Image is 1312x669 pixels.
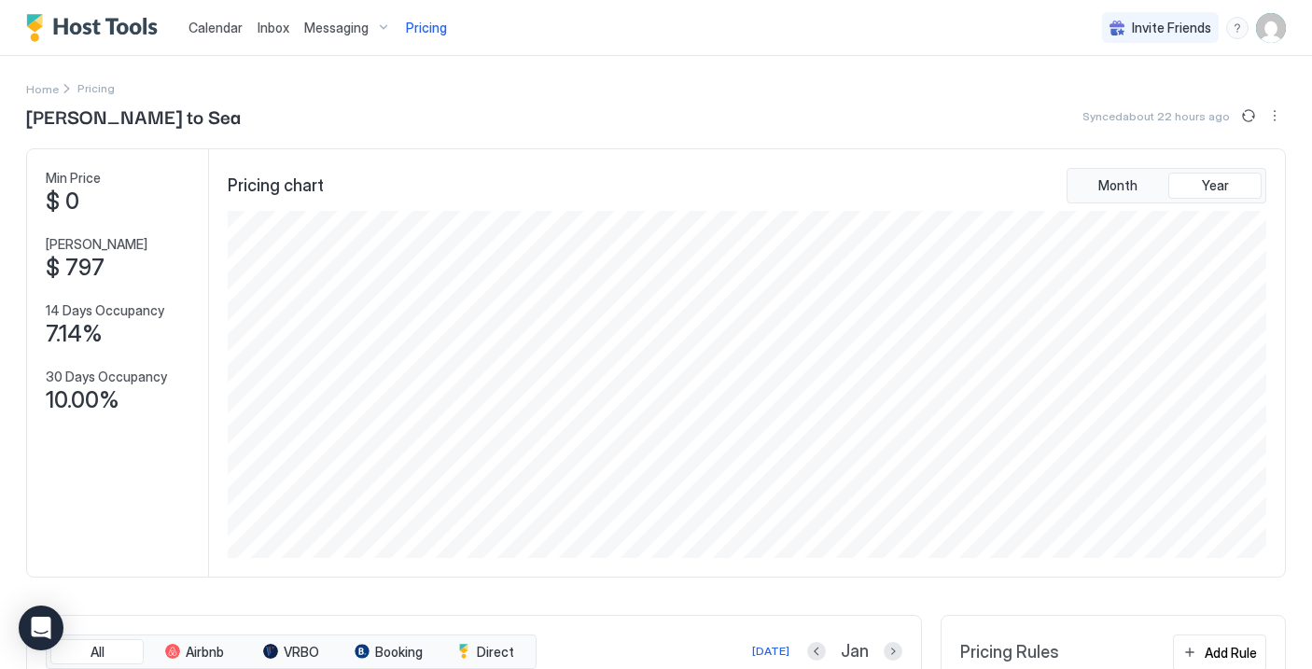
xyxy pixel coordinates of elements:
span: 10.00% [46,386,119,414]
span: Direct [477,644,514,661]
span: Calendar [188,20,243,35]
div: menu [1226,17,1249,39]
span: Month [1098,177,1138,194]
a: Calendar [188,18,243,37]
span: Home [26,82,59,96]
span: 30 Days Occupancy [46,369,167,385]
div: menu [1263,105,1286,127]
button: Sync prices [1237,105,1260,127]
span: 7.14% [46,320,103,348]
a: Home [26,78,59,98]
button: All [50,639,144,665]
button: Airbnb [147,639,241,665]
span: $ 797 [46,254,105,282]
div: Add Rule [1205,643,1257,662]
span: Year [1202,177,1229,194]
span: Airbnb [186,644,224,661]
span: [PERSON_NAME] [46,236,147,253]
div: Breadcrumb [26,78,59,98]
span: Booking [375,644,423,661]
button: Year [1168,173,1262,199]
button: VRBO [244,639,338,665]
button: Month [1071,173,1165,199]
span: Invite Friends [1132,20,1211,36]
span: Jan [841,641,869,662]
div: Open Intercom Messenger [19,606,63,650]
span: Min Price [46,170,101,187]
button: More options [1263,105,1286,127]
span: Pricing chart [228,175,324,197]
span: 14 Days Occupancy [46,302,164,319]
button: Previous month [807,642,826,661]
span: $ 0 [46,188,79,216]
span: Breadcrumb [77,81,115,95]
button: Next month [884,642,902,661]
span: All [91,644,105,661]
span: Inbox [258,20,289,35]
div: User profile [1256,13,1286,43]
span: Messaging [304,20,369,36]
button: [DATE] [749,640,792,662]
span: Synced about 22 hours ago [1082,109,1230,123]
div: tab-group [1067,168,1266,203]
button: Direct [439,639,532,665]
span: VRBO [284,644,319,661]
span: Pricing [406,20,447,36]
div: [DATE] [752,643,789,660]
button: Booking [342,639,435,665]
span: [PERSON_NAME] to Sea [26,102,241,130]
a: Host Tools Logo [26,14,166,42]
a: Inbox [258,18,289,37]
span: Pricing Rules [960,642,1059,663]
